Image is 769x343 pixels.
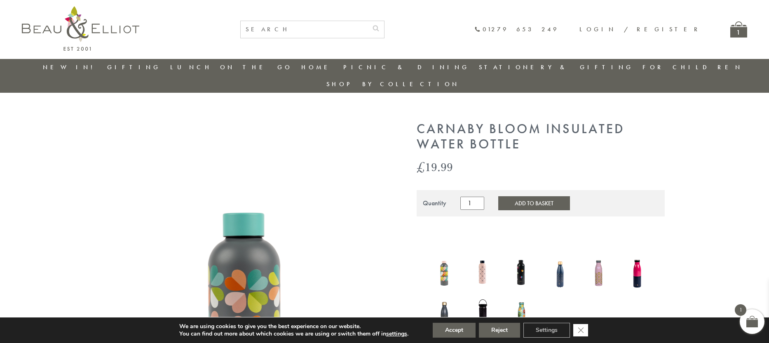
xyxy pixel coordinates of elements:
[179,330,408,338] p: You can find out more about which cookies we are using or switch them off in .
[429,252,460,291] img: Carnaby Eclipse Insulated Water Bottle
[386,330,407,338] button: settings
[468,293,498,334] a: Manhattan Stainless Steel Insulated Water Bottle 650ml
[479,63,633,71] a: Stationery & Gifting
[301,63,334,71] a: Home
[417,158,425,175] span: £
[506,253,537,290] img: Emily Heart insulated Water Bottle
[506,293,537,334] a: Waikiki Vacuum Insulated Water Bottle 500ml
[545,252,575,293] a: 500ml Vacuum Insulated Water Bottle Navy
[460,197,484,210] input: Product quantity
[429,293,460,334] a: Dove Vacuum Insulated Water Bottle 500ml
[584,252,614,291] img: Boho Insulated Water Bottle
[523,323,570,338] button: Settings
[584,252,614,293] a: Boho Insulated Water Bottle
[107,63,161,71] a: Gifting
[417,158,453,175] bdi: 19.99
[423,200,446,207] div: Quantity
[343,63,469,71] a: Picnic & Dining
[417,122,665,152] h1: Carnaby Bloom Insulated Water Bottle
[22,6,139,51] img: logo
[498,196,570,210] button: Add to Basket
[474,26,559,33] a: 01279 653 249
[468,254,498,291] a: Monogram Candy Floss Drinks Bottle
[573,324,588,336] button: Close GDPR Cookie Banner
[43,63,98,71] a: New in!
[479,323,520,338] button: Reject
[468,254,498,289] img: Monogram Candy Floss Drinks Bottle
[179,323,408,330] p: We are using cookies to give you the best experience on our website.
[730,21,747,38] a: 1
[622,252,652,293] a: Colour Block Insulated Water Bottle
[506,293,537,333] img: Waikiki Vacuum Insulated Water Bottle 500ml
[545,252,575,291] img: 500ml Vacuum Insulated Water Bottle Navy
[429,252,460,293] a: Carnaby Eclipse Insulated Water Bottle
[735,304,746,316] span: 1
[579,25,701,33] a: Login / Register
[429,293,460,333] img: Dove Vacuum Insulated Water Bottle 500ml
[468,293,498,333] img: Manhattan Stainless Steel Insulated Water Bottle 650ml
[415,221,666,241] iframe: Secure express checkout frame
[642,63,743,71] a: For Children
[170,63,292,71] a: Lunch On The Go
[622,252,652,291] img: Colour Block Insulated Water Bottle
[433,323,476,338] button: Accept
[506,253,537,292] a: Emily Heart insulated Water Bottle
[326,80,460,88] a: Shop by collection
[241,21,368,38] input: SEARCH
